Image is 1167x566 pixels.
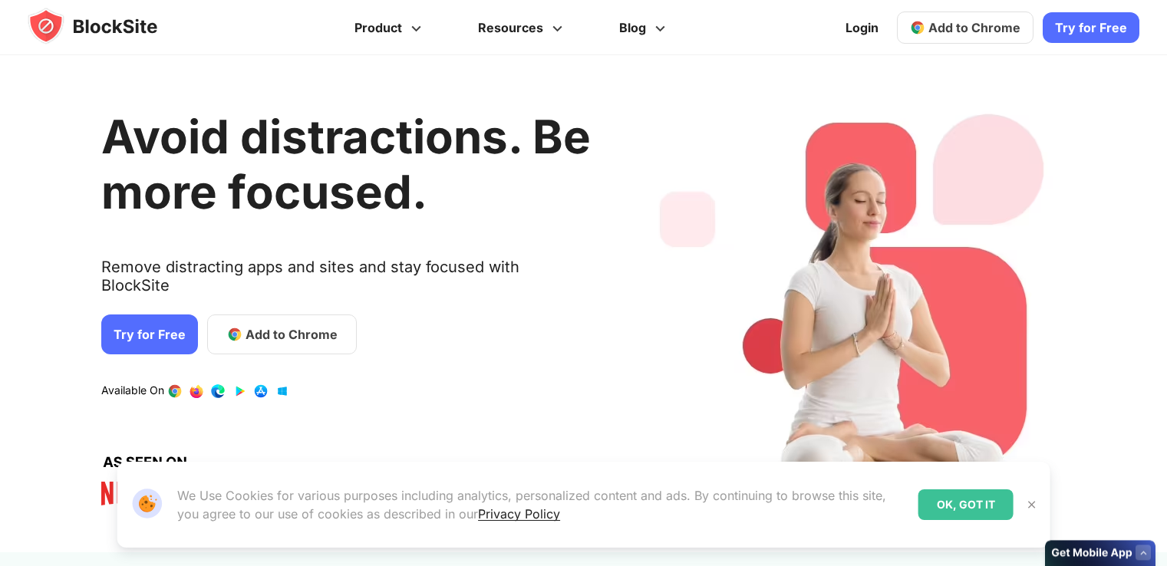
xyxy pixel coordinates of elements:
text: Remove distracting apps and sites and stay focused with BlockSite [101,258,591,307]
a: Add to Chrome [897,12,1033,44]
text: Available On [101,383,164,399]
a: Privacy Policy [478,506,560,522]
a: Login [836,9,888,46]
img: Close [1026,499,1038,511]
img: chrome-icon.svg [910,20,925,35]
span: Add to Chrome [246,325,338,344]
span: Add to Chrome [928,20,1020,35]
button: Close [1022,495,1042,515]
a: Add to Chrome [207,314,357,354]
div: OK, GOT IT [918,489,1014,520]
p: We Use Cookies for various purposes including analytics, personalized content and ads. By continu... [177,486,906,523]
h1: Avoid distractions. Be more focused. [101,109,591,219]
a: Try for Free [101,314,198,354]
a: Try for Free [1043,12,1139,43]
img: blocksite-icon.5d769676.svg [28,8,187,44]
